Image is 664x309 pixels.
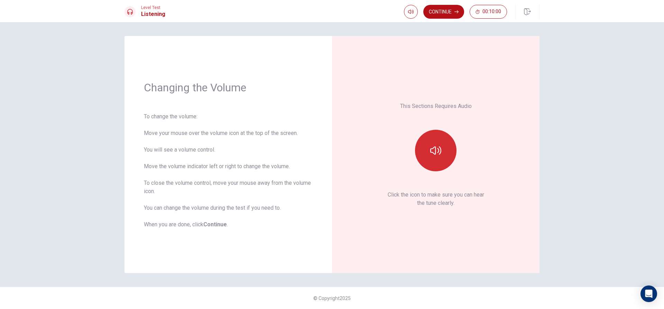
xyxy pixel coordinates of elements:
[482,9,501,15] span: 00:10:00
[388,191,484,207] p: Click the icon to make sure you can hear the tune clearly.
[203,221,227,228] b: Continue
[423,5,464,19] button: Continue
[640,285,657,302] div: Open Intercom Messenger
[400,102,472,110] p: This Sections Requires Audio
[144,81,313,94] h1: Changing the Volume
[144,112,313,229] div: To change the volume: Move your mouse over the volume icon at the top of the screen. You will see...
[313,296,351,301] span: © Copyright 2025
[141,5,165,10] span: Level Test
[141,10,165,18] h1: Listening
[470,5,507,19] button: 00:10:00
